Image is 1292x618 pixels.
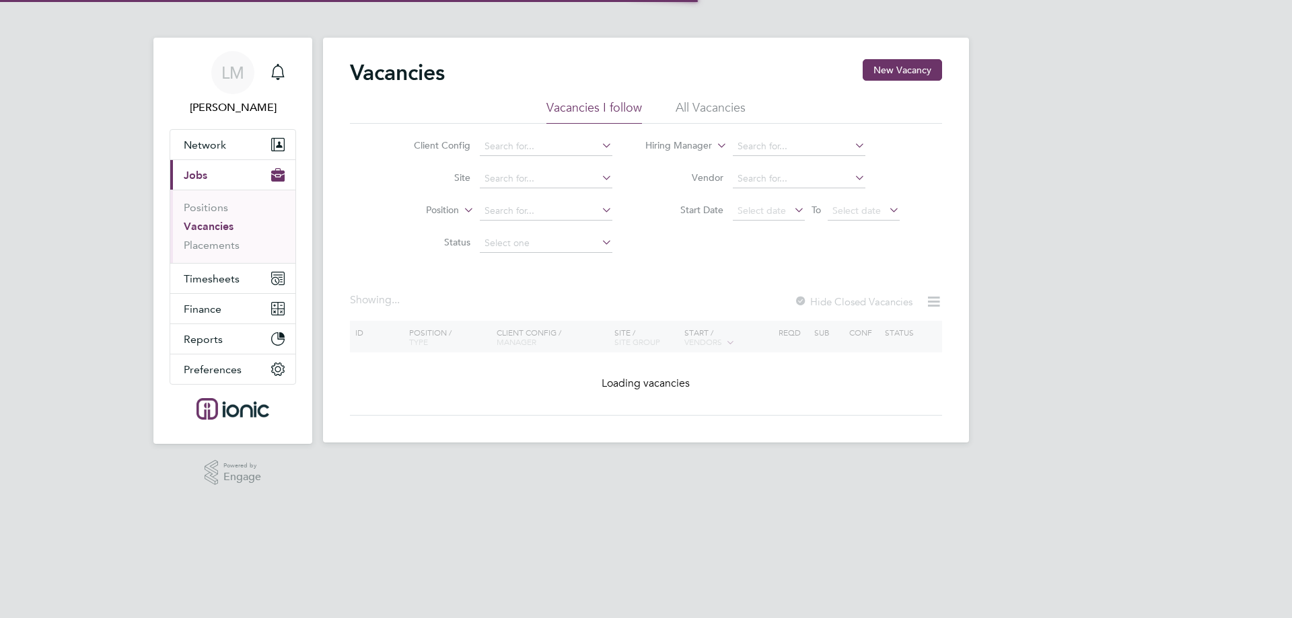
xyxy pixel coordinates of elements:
nav: Main navigation [153,38,312,444]
span: Powered by [223,460,261,471]
img: ionic-logo-retina.png [196,398,269,420]
a: Powered byEngage [205,460,262,486]
button: New Vacancy [863,59,942,81]
span: To [808,201,825,219]
span: Select date [738,204,786,217]
label: Hide Closed Vacancies [794,295,912,308]
span: LM [221,64,244,81]
div: Showing [350,293,402,307]
li: Vacancies I follow [546,100,642,124]
span: Timesheets [184,272,240,285]
label: Position [382,204,459,217]
label: Status [393,236,470,248]
label: Start Date [646,204,723,216]
span: Engage [223,471,261,483]
label: Vendor [646,171,723,184]
label: Hiring Manager [635,139,712,153]
span: Network [184,139,226,151]
span: Reports [184,333,223,346]
button: Jobs [170,160,295,190]
a: LM[PERSON_NAME] [170,51,296,116]
div: Jobs [170,190,295,263]
label: Client Config [393,139,470,151]
button: Finance [170,294,295,323]
a: Placements [184,239,240,252]
label: Site [393,171,470,184]
span: ... [392,293,400,307]
span: Finance [184,303,221,315]
button: Network [170,130,295,159]
span: Laura Moody [170,100,296,116]
button: Reports [170,324,295,354]
button: Preferences [170,354,295,384]
input: Search for... [480,202,612,221]
span: Jobs [184,169,207,182]
a: Vacancies [184,220,234,233]
a: Positions [184,201,228,214]
span: Select date [832,204,881,217]
input: Search for... [480,169,612,188]
input: Search for... [480,137,612,156]
a: Go to home page [170,398,296,420]
input: Select one [480,234,612,253]
span: Preferences [184,363,242,376]
li: All Vacancies [676,100,746,124]
button: Timesheets [170,264,295,293]
input: Search for... [733,137,865,156]
h2: Vacancies [350,59,445,86]
input: Search for... [733,169,865,188]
